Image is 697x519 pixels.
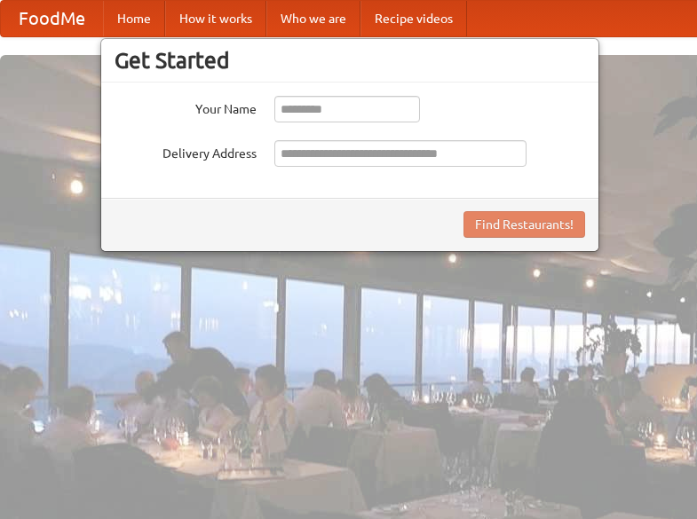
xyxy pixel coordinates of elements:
[360,1,467,36] a: Recipe videos
[115,140,257,162] label: Delivery Address
[266,1,360,36] a: Who we are
[1,1,103,36] a: FoodMe
[115,96,257,118] label: Your Name
[463,211,585,238] button: Find Restaurants!
[165,1,266,36] a: How it works
[103,1,165,36] a: Home
[115,47,585,74] h3: Get Started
